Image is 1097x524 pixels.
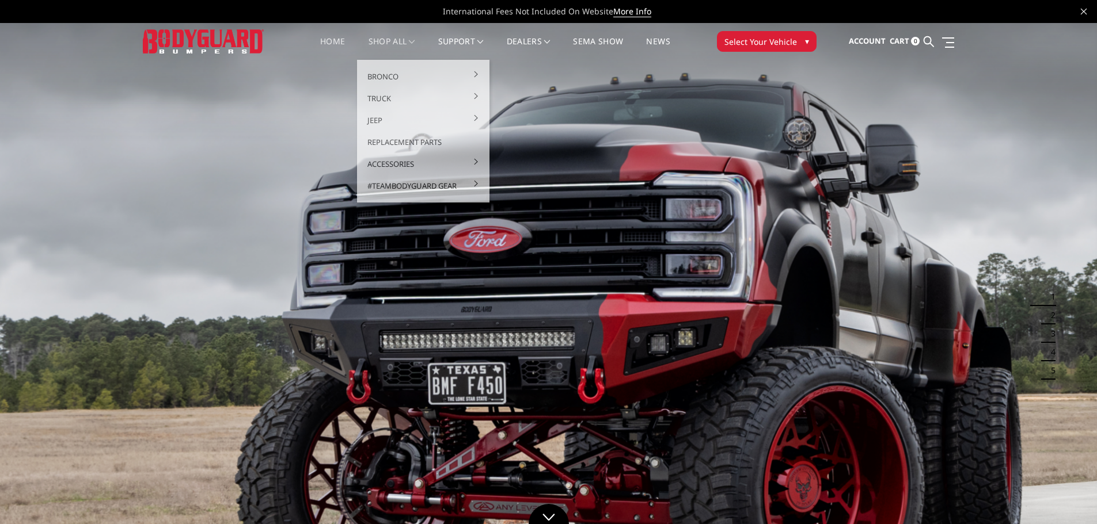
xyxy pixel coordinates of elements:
[362,87,485,109] a: Truck
[1044,361,1056,380] button: 5 of 5
[362,109,485,131] a: Jeep
[507,37,551,60] a: Dealers
[362,131,485,153] a: Replacement Parts
[143,29,264,53] img: BODYGUARD BUMPERS
[717,31,817,52] button: Select Your Vehicle
[362,153,485,175] a: Accessories
[613,6,651,17] a: More Info
[438,37,484,60] a: Support
[805,35,809,47] span: ▾
[849,26,886,57] a: Account
[849,36,886,46] span: Account
[911,37,920,45] span: 0
[529,504,569,524] a: Click to Down
[362,66,485,87] a: Bronco
[1044,343,1056,361] button: 4 of 5
[369,37,415,60] a: shop all
[573,37,623,60] a: SEMA Show
[320,37,345,60] a: Home
[1044,306,1056,324] button: 2 of 5
[1044,324,1056,343] button: 3 of 5
[1044,288,1056,306] button: 1 of 5
[890,26,920,57] a: Cart 0
[724,36,797,48] span: Select Your Vehicle
[362,175,485,197] a: #TeamBodyguard Gear
[890,36,909,46] span: Cart
[646,37,670,60] a: News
